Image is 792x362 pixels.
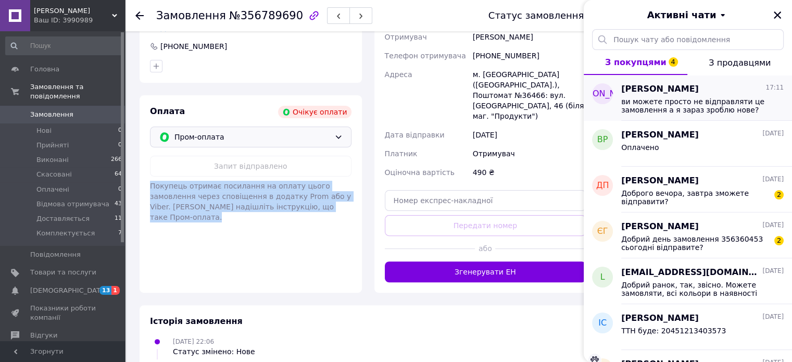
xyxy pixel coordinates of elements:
span: 43 [115,199,122,209]
input: Номер експрес-накладної [385,190,586,211]
span: Товари та послуги [30,268,96,277]
div: Очікує оплати [278,106,351,118]
span: [DEMOGRAPHIC_DATA] [30,286,107,295]
span: Відгуки [30,331,57,340]
span: Покупець отримає посилання на оплату цього замовлення через сповіщення в додатку Prom або у Viber... [150,182,351,221]
span: [DATE] [762,175,784,184]
button: ІС[PERSON_NAME][DATE]ТТН буде: 20451213403573 [584,304,792,350]
span: 64 [115,170,122,179]
span: Додати [160,23,189,32]
div: [PHONE_NUMBER] [471,46,588,65]
div: Ваш ID: 3990989 [34,16,125,25]
div: м. [GEOGRAPHIC_DATA] ([GEOGRAPHIC_DATA].), Поштомат №36466: вул. [GEOGRAPHIC_DATA], 46 (біля маг.... [471,65,588,126]
span: 4 [669,57,678,67]
span: [PERSON_NAME] [621,221,699,233]
span: ви можете просто не вiдправляти це замовлення а я зараз зроблю нове? [621,97,769,114]
span: ЄГ [597,226,608,238]
span: [DATE] [762,313,784,321]
span: 1 [111,286,120,295]
div: [PERSON_NAME] [471,28,588,46]
span: Jinny Diller [34,6,112,16]
span: ВР [597,134,608,146]
span: Телефон отримувача [385,52,466,60]
span: [EMAIL_ADDRESS][DOMAIN_NAME] [621,267,760,279]
span: З покупцями [605,57,667,67]
input: Пошук чату або повідомлення [592,29,784,50]
span: Пром-оплата [174,131,330,143]
span: або [475,243,495,254]
span: ТТН буде: 20451213403573 [621,327,726,335]
span: [PERSON_NAME] [621,313,699,324]
span: 0 [118,126,122,135]
div: [PHONE_NUMBER] [159,41,228,52]
span: Доставляється [36,214,90,223]
input: Пошук [5,36,123,55]
span: [DATE] [762,129,784,138]
span: Доброго вечора, завтра зможете відправити? [621,189,769,206]
button: l[EMAIL_ADDRESS][DOMAIN_NAME][DATE]Добрий ранок, так, звісно. Можете замовляти, всі кольори в ная... [584,258,792,304]
span: Виконані [36,155,69,165]
span: Оціночна вартість [385,168,455,177]
span: Оплачено [621,143,659,152]
span: 2 [774,190,784,199]
span: Показники роботи компанії [30,304,96,322]
span: Повідомлення [30,250,81,259]
span: [DATE] [762,267,784,276]
span: 13 [99,286,111,295]
span: Замовлення [30,110,73,119]
span: l [600,271,605,283]
button: ДП[PERSON_NAME][DATE]Доброго вечора, завтра зможете відправити?2 [584,167,792,213]
span: 7 [118,229,122,238]
span: ІС [598,317,607,329]
span: Дата відправки [385,131,445,139]
div: Статус замовлення [488,10,584,21]
span: Платник [385,149,418,158]
button: З продавцями [687,50,792,75]
span: [DATE] [762,221,784,230]
span: [PERSON_NAME] [621,83,699,95]
span: Комплектується [36,229,95,238]
div: 490 ₴ [471,163,588,182]
span: Замовлення та повідомлення [30,82,125,101]
span: [PERSON_NAME] [621,129,699,141]
span: 0 [118,185,122,194]
span: З продавцями [709,58,771,68]
div: Статус змінено: Нове [173,346,255,357]
span: Отримувач [385,33,427,41]
span: Оплата [150,106,185,116]
span: Прийняті [36,141,69,150]
span: Замовлення [156,9,226,22]
span: Добрий день замовлення 356360453 сьогодні відправите? [621,235,769,252]
button: Запит відправлено [150,156,351,177]
div: Отримувач [471,144,588,163]
span: Історія замовлення [150,316,243,326]
span: №356789690 [229,9,303,22]
span: [PERSON_NAME] [621,175,699,187]
button: Активні чати [613,8,763,22]
span: 0 [118,141,122,150]
button: З покупцями4 [584,50,687,75]
span: 11 [115,214,122,223]
div: [DATE] [471,126,588,144]
span: 2 [774,236,784,245]
span: 17:11 [765,83,784,92]
span: Головна [30,65,59,74]
button: [PERSON_NAME][PERSON_NAME]17:11ви можете просто не вiдправляти це замовлення а я зараз зроблю нове? [584,75,792,121]
span: Скасовані [36,170,72,179]
span: 266 [111,155,122,165]
span: Активні чати [647,8,716,22]
button: ЄГ[PERSON_NAME][DATE]Добрий день замовлення 356360453 сьогодні відправите?2 [584,213,792,258]
span: Нові [36,126,52,135]
span: [PERSON_NAME] [568,88,637,100]
span: Добрий ранок, так, звісно. Можете замовляти, всі кольори в наявності [621,281,769,297]
span: Відмова отримувача [36,199,109,209]
span: ДП [596,180,609,192]
button: Згенерувати ЕН [385,261,586,282]
button: ВР[PERSON_NAME][DATE]Оплачено [584,121,792,167]
button: Закрити [771,9,784,21]
span: Оплачені [36,185,69,194]
span: Адреса [385,70,412,79]
div: Повернутися назад [135,10,144,21]
span: [DATE] 22:06 [173,338,214,345]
